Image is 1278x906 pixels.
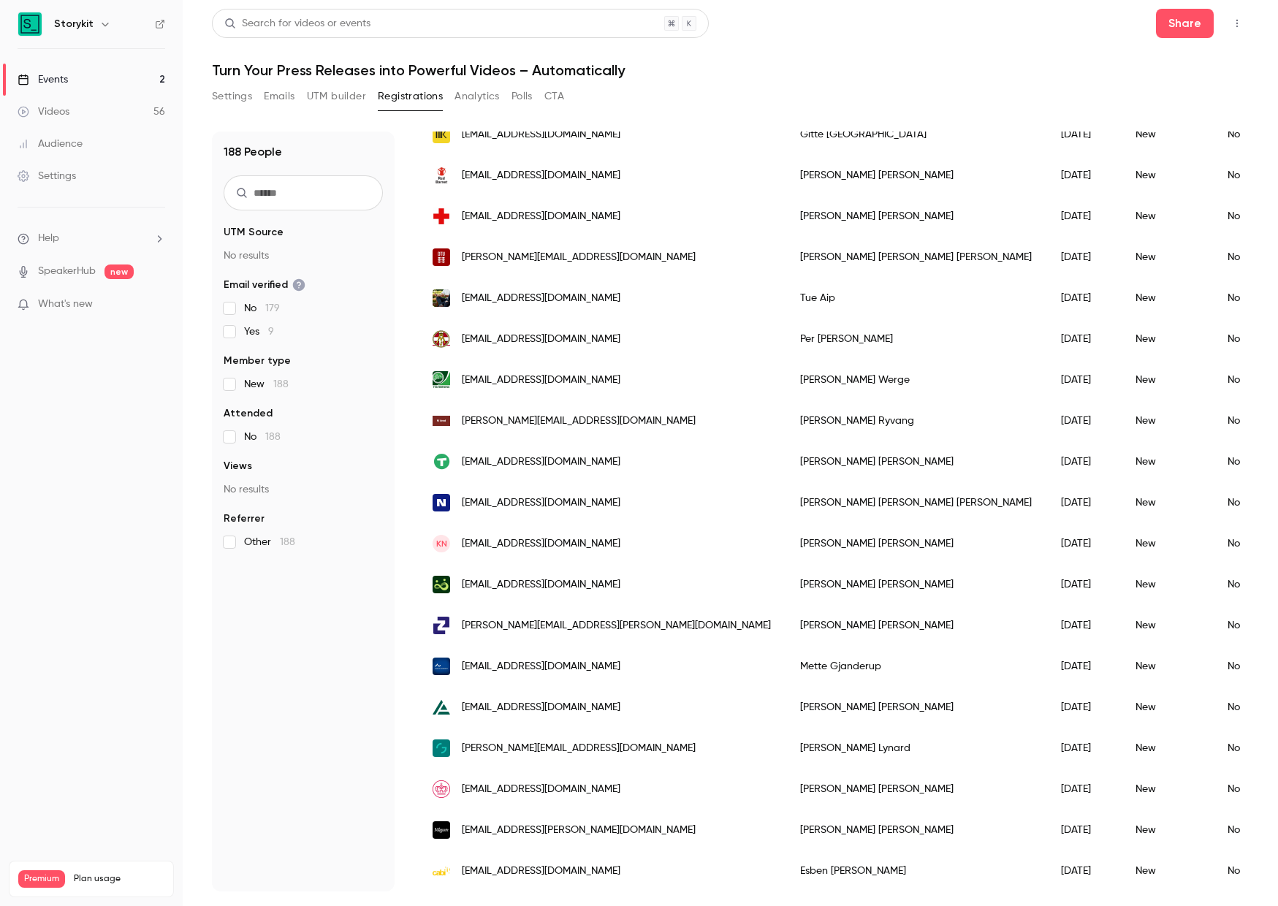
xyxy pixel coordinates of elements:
[38,231,59,246] span: Help
[462,168,620,183] span: [EMAIL_ADDRESS][DOMAIN_NAME]
[462,291,620,306] span: [EMAIL_ADDRESS][DOMAIN_NAME]
[212,85,252,108] button: Settings
[1046,646,1121,687] div: [DATE]
[433,658,450,675] img: cc.au.dk
[224,143,282,161] h1: 188 People
[462,250,696,265] span: [PERSON_NAME][EMAIL_ADDRESS][DOMAIN_NAME]
[1046,728,1121,769] div: [DATE]
[1121,646,1213,687] div: New
[462,864,620,879] span: [EMAIL_ADDRESS][DOMAIN_NAME]
[38,297,93,312] span: What's new
[1046,196,1121,237] div: [DATE]
[786,482,1046,523] div: [PERSON_NAME] [PERSON_NAME] [PERSON_NAME]
[462,577,620,593] span: [EMAIL_ADDRESS][DOMAIN_NAME]
[786,646,1046,687] div: Mette Gjanderup
[18,72,68,87] div: Events
[786,850,1046,891] div: Esben [PERSON_NAME]
[462,536,620,552] span: [EMAIL_ADDRESS][DOMAIN_NAME]
[244,377,289,392] span: New
[1121,605,1213,646] div: New
[433,453,450,471] img: dantaxi.dk
[462,700,620,715] span: [EMAIL_ADDRESS][DOMAIN_NAME]
[786,687,1046,728] div: [PERSON_NAME] [PERSON_NAME]
[433,494,450,511] img: nykredit.dk
[18,231,165,246] li: help-dropdown-opener
[18,870,65,888] span: Premium
[1121,769,1213,810] div: New
[462,618,771,633] span: [PERSON_NAME][EMAIL_ADDRESS][PERSON_NAME][DOMAIN_NAME]
[454,85,500,108] button: Analytics
[224,225,284,240] span: UTM Source
[1046,523,1121,564] div: [DATE]
[1046,359,1121,400] div: [DATE]
[1046,441,1121,482] div: [DATE]
[786,237,1046,278] div: [PERSON_NAME] [PERSON_NAME] [PERSON_NAME]
[280,537,295,547] span: 188
[224,406,273,421] span: Attended
[1046,850,1121,891] div: [DATE]
[1121,482,1213,523] div: New
[462,741,696,756] span: [PERSON_NAME][EMAIL_ADDRESS][DOMAIN_NAME]
[1121,319,1213,359] div: New
[433,248,450,266] img: dtu.dk
[1156,9,1214,38] button: Share
[462,823,696,838] span: [EMAIL_ADDRESS][PERSON_NAME][DOMAIN_NAME]
[786,278,1046,319] div: Tue Aip
[1121,155,1213,196] div: New
[1046,605,1121,646] div: [DATE]
[433,167,450,184] img: redbarnet.dk
[1046,319,1121,359] div: [DATE]
[462,659,620,674] span: [EMAIL_ADDRESS][DOMAIN_NAME]
[1046,155,1121,196] div: [DATE]
[1121,850,1213,891] div: New
[1121,278,1213,319] div: New
[1121,114,1213,155] div: New
[462,127,620,142] span: [EMAIL_ADDRESS][DOMAIN_NAME]
[433,208,450,225] img: rodekors.dk
[224,459,252,473] span: Views
[1046,114,1121,155] div: [DATE]
[786,564,1046,605] div: [PERSON_NAME] [PERSON_NAME]
[104,264,134,279] span: new
[1121,523,1213,564] div: New
[264,85,294,108] button: Emails
[786,810,1046,850] div: [PERSON_NAME] [PERSON_NAME]
[224,354,291,368] span: Member type
[462,414,696,429] span: [PERSON_NAME][EMAIL_ADDRESS][DOMAIN_NAME]
[244,535,295,549] span: Other
[244,324,274,339] span: Yes
[1121,237,1213,278] div: New
[273,379,289,389] span: 188
[433,576,450,593] img: forsia.dk
[462,373,620,388] span: [EMAIL_ADDRESS][DOMAIN_NAME]
[1046,400,1121,441] div: [DATE]
[786,196,1046,237] div: [PERSON_NAME] [PERSON_NAME]
[786,319,1046,359] div: Per [PERSON_NAME]
[378,85,443,108] button: Registrations
[1121,400,1213,441] div: New
[433,862,450,880] img: cabiweb.dk
[1046,687,1121,728] div: [DATE]
[433,739,450,757] img: greenpowerdenmark.dk
[1121,564,1213,605] div: New
[1046,278,1121,319] div: [DATE]
[148,298,165,311] iframe: Noticeable Trigger
[265,432,281,442] span: 188
[265,303,280,313] span: 179
[1121,196,1213,237] div: New
[462,332,620,347] span: [EMAIL_ADDRESS][DOMAIN_NAME]
[224,482,383,497] p: No results
[1121,728,1213,769] div: New
[433,416,450,426] img: vend.com
[18,137,83,151] div: Audience
[307,85,366,108] button: UTM builder
[224,248,383,263] p: No results
[244,430,281,444] span: No
[786,523,1046,564] div: [PERSON_NAME] [PERSON_NAME]
[462,495,620,511] span: [EMAIL_ADDRESS][DOMAIN_NAME]
[1121,441,1213,482] div: New
[1046,769,1121,810] div: [DATE]
[433,698,450,716] img: andelskassen.dk
[433,821,450,839] img: magasin.dk
[786,400,1046,441] div: [PERSON_NAME] Ryvang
